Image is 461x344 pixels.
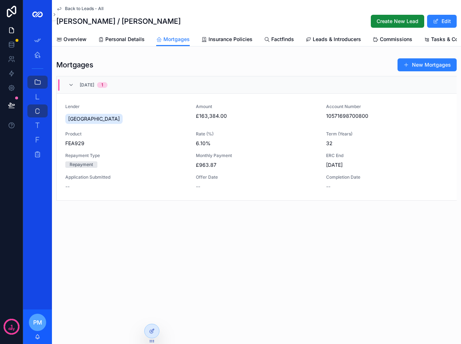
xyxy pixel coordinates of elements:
[56,6,104,12] a: Back to Leads - All
[65,131,187,137] span: Product
[156,33,190,46] a: Mortgages
[380,36,412,43] span: Commissions
[163,36,190,43] span: Mortgages
[427,15,457,28] button: Edit
[371,15,424,28] button: Create New Lead
[65,174,187,180] span: Application Submitted
[68,115,120,122] span: [GEOGRAPHIC_DATA]
[98,33,145,47] a: Personal Details
[65,6,104,12] span: Back to Leads - All
[32,9,43,20] img: App logo
[101,82,103,88] div: 1
[105,36,145,43] span: Personal Details
[33,318,42,327] span: PM
[65,183,70,190] span: --
[196,104,318,110] span: Amount
[65,104,187,110] span: Lender
[398,58,457,71] button: New Mortgages
[65,153,187,158] span: Repayment Type
[264,33,294,47] a: Factfinds
[326,104,448,110] span: Account Number
[326,112,448,120] span: 10571698700800
[196,140,318,147] span: 6.10%
[56,60,93,70] h1: Mortgages
[271,36,294,43] span: Factfinds
[313,36,361,43] span: Leads & Introducers
[326,161,448,169] span: [DATE]
[306,33,361,47] a: Leads & Introducers
[208,36,253,43] span: Insurance Policies
[326,183,330,190] span: --
[326,174,448,180] span: Completion Date
[326,140,448,147] span: 32
[196,183,200,190] span: --
[70,161,93,168] div: Repayment
[80,82,94,88] span: [DATE]
[10,323,13,330] p: 1
[63,36,87,43] span: Overview
[56,16,181,26] h1: [PERSON_NAME] / [PERSON_NAME]
[23,29,52,170] div: scrollable content
[65,140,187,147] span: FEA929
[56,33,87,47] a: Overview
[326,131,448,137] span: Term (Years)
[57,94,457,200] a: Lender[GEOGRAPHIC_DATA]Amount£163,384.00Account Number10571698700800ProductFEA929Rate (%)6.10%Ter...
[377,18,418,25] span: Create New Lead
[196,174,318,180] span: Offer Date
[326,153,448,158] span: ERC End
[373,33,412,47] a: Commissions
[196,131,318,137] span: Rate (%)
[8,326,15,332] p: day
[196,161,318,169] span: £963.87
[196,153,318,158] span: Monthly Payment
[201,33,253,47] a: Insurance Policies
[196,112,318,120] span: £163,384.00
